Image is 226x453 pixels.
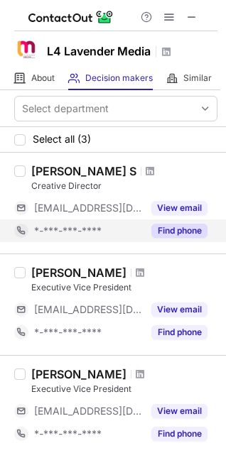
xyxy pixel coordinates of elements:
[31,367,127,381] div: [PERSON_NAME]
[31,164,136,178] div: [PERSON_NAME] S
[31,383,217,395] div: Executive Vice President
[151,404,208,418] button: Reveal Button
[34,405,143,417] span: [EMAIL_ADDRESS][DOMAIN_NAME]
[31,266,127,280] div: [PERSON_NAME]
[14,35,43,63] img: a9e9a0e0c5e8c4c910bb93057f95629d
[151,427,208,441] button: Reveal Button
[22,102,109,116] div: Select department
[34,303,143,316] span: [EMAIL_ADDRESS][DOMAIN_NAME]
[33,133,91,145] span: Select all (3)
[34,202,143,214] span: [EMAIL_ADDRESS][DOMAIN_NAME]
[151,201,208,215] button: Reveal Button
[183,72,212,84] span: Similar
[47,43,151,60] h1: L4 Lavender Media
[151,302,208,317] button: Reveal Button
[31,72,55,84] span: About
[31,281,217,294] div: Executive Vice President
[151,325,208,339] button: Reveal Button
[31,180,217,192] div: Creative Director
[151,224,208,238] button: Reveal Button
[85,72,153,84] span: Decision makers
[28,9,114,26] img: ContactOut v5.3.10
